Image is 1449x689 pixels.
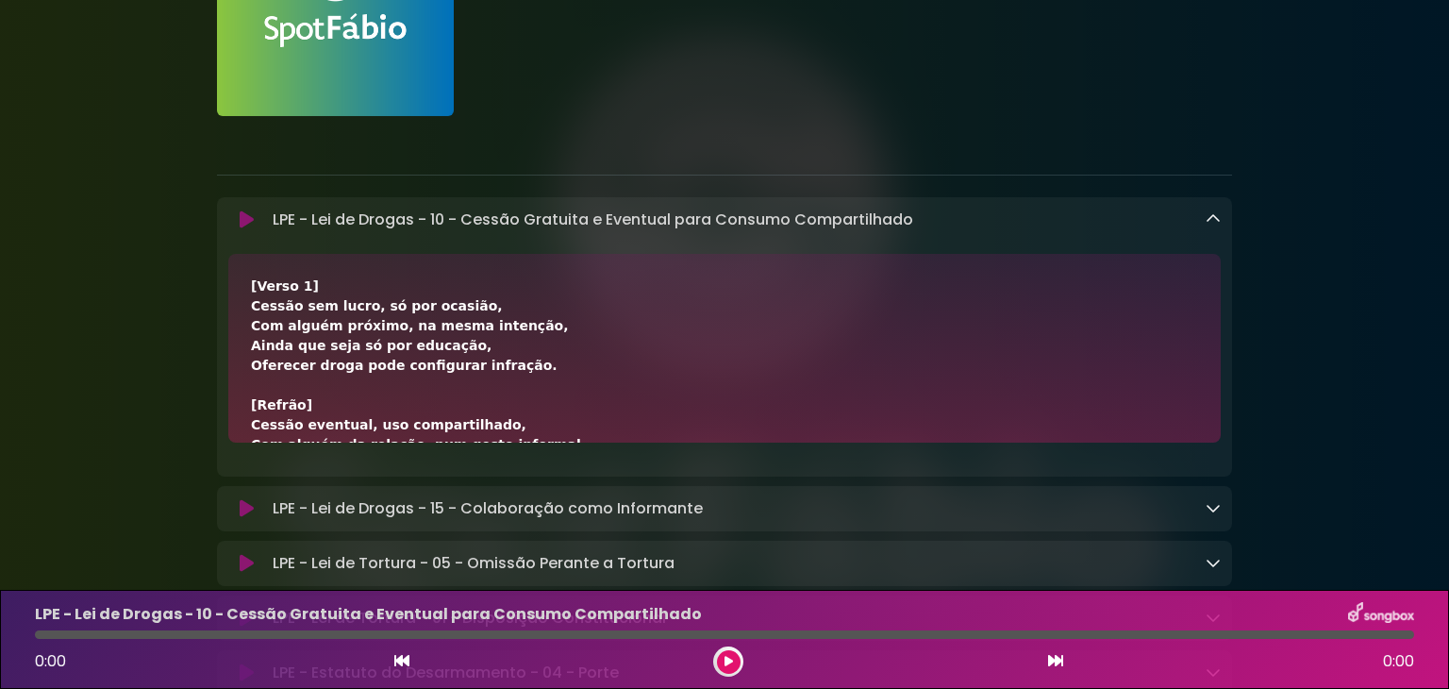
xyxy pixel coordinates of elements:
p: LPE - Lei de Drogas - 10 - Cessão Gratuita e Eventual para Consumo Compartilhado [35,603,702,626]
p: LPE - Lei de Tortura - 05 - Omissão Perante a Tortura [273,552,675,575]
p: LPE - Lei de Drogas - 10 - Cessão Gratuita e Eventual para Consumo Compartilhado [273,209,913,231]
p: LPE - Lei de Drogas - 15 - Colaboração como Informante [273,497,703,520]
img: songbox-logo-white.png [1348,602,1414,627]
span: 0:00 [35,650,66,672]
span: 0:00 [1383,650,1414,673]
